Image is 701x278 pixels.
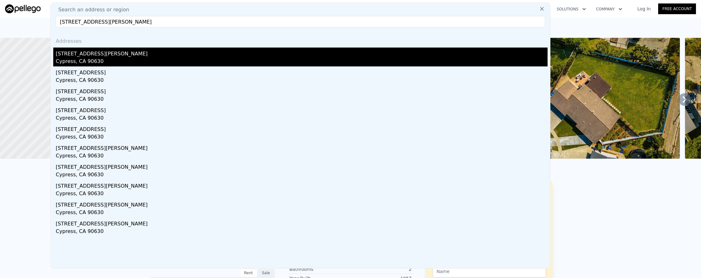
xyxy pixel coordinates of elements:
div: [STREET_ADDRESS][PERSON_NAME] [56,142,548,152]
button: Company [591,3,627,15]
div: 2 [351,266,412,272]
div: [STREET_ADDRESS] [56,104,548,114]
div: [STREET_ADDRESS][PERSON_NAME] [56,161,548,171]
div: Rent [240,269,257,277]
img: Sale: 167515098 Parcel: 63740796 [519,38,680,159]
div: Cypress, CA 90630 [56,77,548,85]
a: Log In [630,6,658,12]
div: [STREET_ADDRESS][PERSON_NAME] [56,48,548,58]
div: Cypress, CA 90630 [56,133,548,142]
div: Cypress, CA 90630 [56,95,548,104]
div: Bathrooms [290,266,351,272]
input: Enter an address, city, region, neighborhood or zip code [56,16,545,27]
div: Cypress, CA 90630 [56,171,548,180]
div: Cypress, CA 90630 [56,209,548,218]
div: [STREET_ADDRESS] [56,85,548,95]
a: Free Account [658,3,696,14]
div: Sale [257,269,275,277]
input: Name [433,265,546,277]
div: Cypress, CA 90630 [56,228,548,236]
div: Cypress, CA 90630 [56,152,548,161]
img: Pellego [5,4,41,13]
button: Solutions [552,3,591,15]
div: [STREET_ADDRESS][PERSON_NAME] [56,199,548,209]
div: [STREET_ADDRESS][PERSON_NAME] [56,218,548,228]
div: Addresses [53,32,548,48]
div: [STREET_ADDRESS] [56,66,548,77]
span: Search an address or region [53,6,129,14]
div: [STREET_ADDRESS] [56,123,548,133]
div: Cypress, CA 90630 [56,58,548,66]
div: [STREET_ADDRESS][PERSON_NAME] [56,180,548,190]
div: Cypress, CA 90630 [56,114,548,123]
div: Cypress, CA 90630 [56,190,548,199]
